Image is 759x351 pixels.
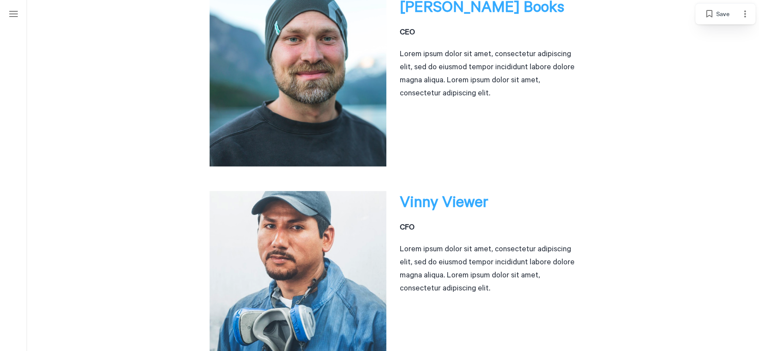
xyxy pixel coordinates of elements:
span: CFO [400,223,415,231]
button: Save [697,5,736,23]
span: Vinny Viewer [400,193,488,211]
p: Lorem ipsum dolor sit amet, consectetur adipiscing elit, sed do eiusmod tempor incididunt labore ... [400,47,577,100]
button: Page options [736,5,754,23]
span: Save [716,9,729,19]
p: Lorem ipsum dolor sit amet, consectetur adipiscing elit, sed do eiusmod tempor incididunt labore ... [400,242,577,294]
span: CEO [400,28,415,37]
